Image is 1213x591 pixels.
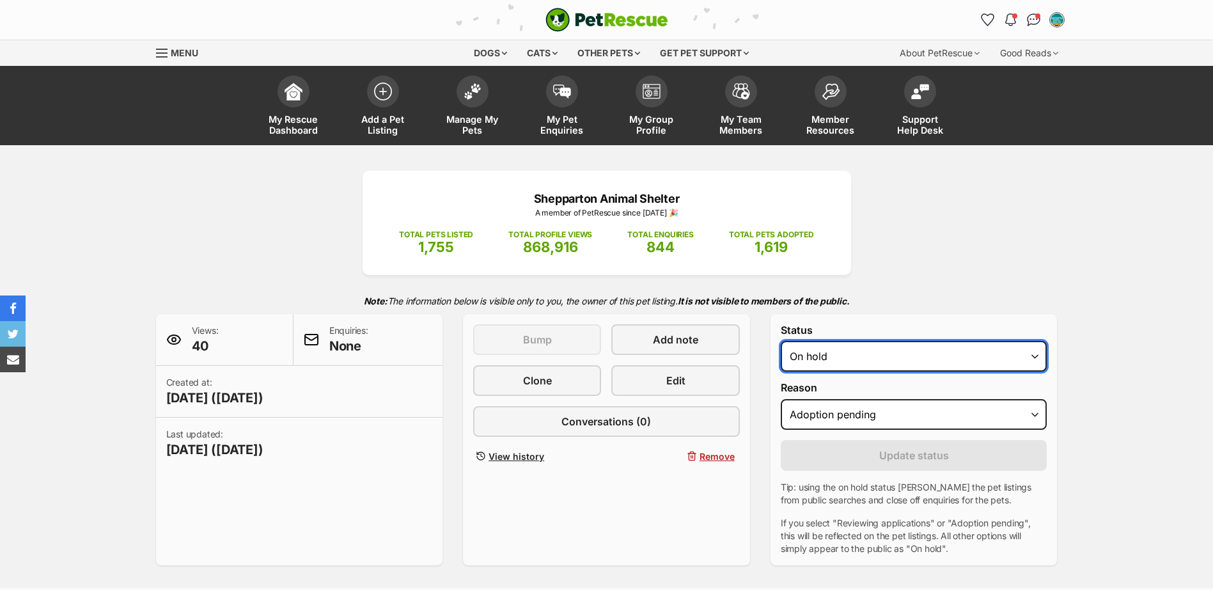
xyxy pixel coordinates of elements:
img: pet-enquiries-icon-7e3ad2cf08bfb03b45e93fb7055b45f3efa6380592205ae92323e6603595dc1f.svg [553,84,571,98]
img: logo-cat-932fe2b9b8326f06289b0f2fb663e598f794de774fb13d1741a6617ecf9a85b4.svg [545,8,668,32]
button: Bump [473,324,601,355]
a: My Team Members [696,69,786,145]
label: Status [781,324,1047,336]
div: Get pet support [651,40,758,66]
strong: It is not visible to members of the public. [678,295,850,306]
p: TOTAL PETS LISTED [399,229,473,240]
span: 40 [192,337,219,355]
p: TOTAL PETS ADOPTED [729,229,814,240]
span: 868,916 [523,239,578,255]
span: 1,755 [418,239,454,255]
span: Bump [523,332,552,347]
p: Enquiries: [329,324,368,355]
span: My Pet Enquiries [533,114,591,136]
a: Edit [611,365,739,396]
span: View history [489,450,544,463]
span: Menu [171,47,198,58]
span: My Group Profile [623,114,680,136]
a: Menu [156,40,207,63]
a: Conversations [1024,10,1044,30]
div: Good Reads [991,40,1067,66]
span: Remove [700,450,735,463]
strong: Note: [364,295,387,306]
p: Last updated: [166,428,263,459]
span: Add note [653,332,698,347]
p: Tip: using the on hold status [PERSON_NAME] the pet listings from public searches and close off e... [781,481,1047,507]
ul: Account quick links [978,10,1067,30]
span: Manage My Pets [444,114,501,136]
span: Conversations (0) [561,414,651,429]
span: Support Help Desk [891,114,949,136]
a: Member Resources [786,69,875,145]
img: member-resources-icon-8e73f808a243e03378d46382f2149f9095a855e16c252ad45f914b54edf8863c.svg [822,83,840,100]
span: 844 [646,239,675,255]
a: My Pet Enquiries [517,69,607,145]
p: The information below is visible only to you, the owner of this pet listing. [156,288,1058,314]
button: Update status [781,440,1047,471]
img: team-members-icon-5396bd8760b3fe7c0b43da4ab00e1e3bb1a5d9ba89233759b79545d2d3fc5d0d.svg [732,83,750,100]
span: Clone [523,373,552,388]
p: Shepparton Animal Shelter [382,190,832,207]
div: About PetRescue [891,40,989,66]
span: None [329,337,368,355]
img: add-pet-listing-icon-0afa8454b4691262ce3f59096e99ab1cd57d4a30225e0717b998d2c9b9846f56.svg [374,83,392,100]
label: Reason [781,382,1047,393]
p: TOTAL PROFILE VIEWS [508,229,592,240]
img: Tameka Saville profile pic [1051,13,1063,26]
span: [DATE] ([DATE]) [166,441,263,459]
img: manage-my-pets-icon-02211641906a0b7f246fdf0571729dbe1e7629f14944591b6c1af311fb30b64b.svg [464,83,481,100]
span: My Rescue Dashboard [265,114,322,136]
button: Remove [611,447,739,466]
a: Support Help Desk [875,69,965,145]
a: Add note [611,324,739,355]
span: Member Resources [802,114,859,136]
a: My Rescue Dashboard [249,69,338,145]
a: Conversations (0) [473,406,740,437]
img: dashboard-icon-eb2f2d2d3e046f16d808141f083e7271f6b2e854fb5c12c21221c1fb7104beca.svg [285,83,302,100]
div: Dogs [465,40,516,66]
p: If you select "Reviewing applications" or "Adoption pending", this will be reflected on the pet l... [781,517,1047,555]
div: Other pets [568,40,649,66]
span: Add a Pet Listing [354,114,412,136]
img: help-desk-icon-fdf02630f3aa405de69fd3d07c3f3aa587a6932b1a1747fa1d2bba05be0121f9.svg [911,84,929,99]
span: 1,619 [755,239,788,255]
span: My Team Members [712,114,770,136]
p: Created at: [166,376,263,407]
span: Edit [666,373,685,388]
a: Add a Pet Listing [338,69,428,145]
span: Update status [879,448,949,463]
p: Views: [192,324,219,355]
a: PetRescue [545,8,668,32]
p: A member of PetRescue since [DATE] 🎉 [382,207,832,219]
a: View history [473,447,601,466]
a: Manage My Pets [428,69,517,145]
button: My account [1047,10,1067,30]
img: group-profile-icon-3fa3cf56718a62981997c0bc7e787c4b2cf8bcc04b72c1350f741eb67cf2f40e.svg [643,84,661,99]
span: [DATE] ([DATE]) [166,389,263,407]
p: TOTAL ENQUIRIES [627,229,693,240]
button: Notifications [1001,10,1021,30]
div: Cats [518,40,567,66]
a: Clone [473,365,601,396]
a: My Group Profile [607,69,696,145]
img: notifications-46538b983faf8c2785f20acdc204bb7945ddae34d4c08c2a6579f10ce5e182be.svg [1005,13,1015,26]
img: chat-41dd97257d64d25036548639549fe6c8038ab92f7586957e7f3b1b290dea8141.svg [1027,13,1040,26]
a: Favourites [978,10,998,30]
